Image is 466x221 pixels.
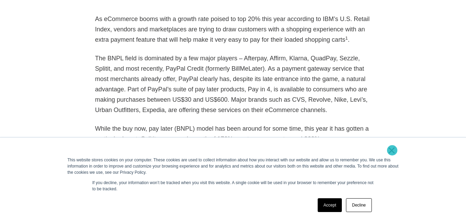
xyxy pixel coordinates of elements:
p: The BNPL field is dominated by a few major players – Afterpay, Affirm, Klarna, QuadPay, Sezzle, S... [95,53,371,115]
a: Decline [346,198,371,212]
a: Accept [318,198,342,212]
sup: 1 [345,36,348,41]
p: As eCommerce booms with a growth rate poised to top 20% this year according to IBM’s U.S. Retail ... [95,14,371,45]
div: This website stores cookies on your computer. These cookies are used to collect information about... [68,157,399,175]
p: If you decline, your information won’t be tracked when you visit this website. A single cookie wi... [92,180,374,192]
p: While the buy now, pay later (BNPL) model has been around for some time, this year it has gotten ... [95,123,371,165]
a: × [388,147,396,153]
